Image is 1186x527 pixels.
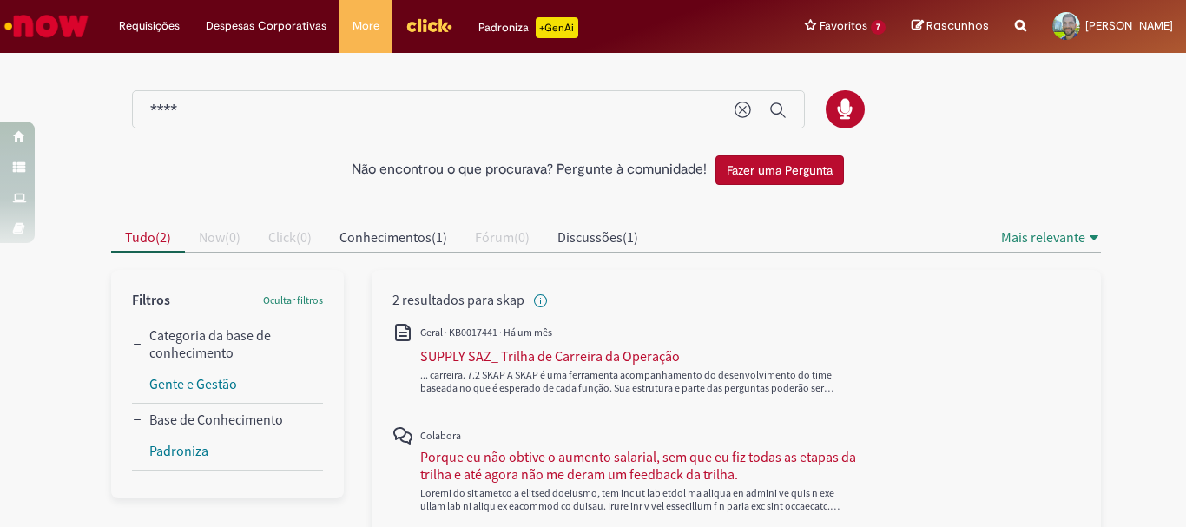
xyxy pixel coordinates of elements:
button: Fazer uma Pergunta [715,155,844,185]
span: Despesas Corporativas [206,17,326,35]
span: More [353,17,379,35]
span: Favoritos [820,17,867,35]
span: Rascunhos [926,17,989,34]
div: Padroniza [478,17,578,38]
a: Rascunhos [912,18,989,35]
img: ServiceNow [2,9,91,43]
span: Requisições [119,17,180,35]
img: click_logo_yellow_360x200.png [405,12,452,38]
p: +GenAi [536,17,578,38]
span: 7 [871,20,886,35]
h2: Não encontrou o que procurava? Pergunte à comunidade! [352,162,707,178]
span: [PERSON_NAME] [1085,18,1173,33]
